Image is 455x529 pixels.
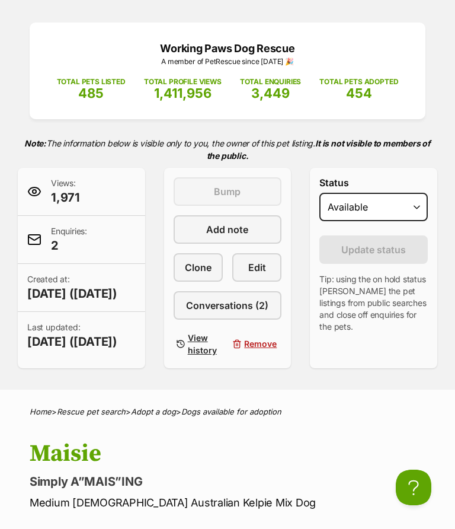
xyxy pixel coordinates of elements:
[144,77,222,87] p: TOTAL PROFILE VIEWS
[232,253,281,282] a: Edit
[18,131,437,168] p: The information below is visible only to you, the owner of this pet listing.
[188,332,218,356] span: View history
[27,273,117,302] p: Created at:
[248,260,266,275] span: Edit
[181,407,281,416] a: Dogs available for adoption
[251,85,290,101] span: 3,449
[174,177,282,206] button: Bump
[27,321,117,350] p: Last updated:
[174,291,282,320] a: Conversations (2)
[57,77,126,87] p: TOTAL PETS LISTED
[185,260,212,275] span: Clone
[154,85,212,101] span: 1,411,956
[47,56,408,67] p: A member of PetRescue since [DATE] 🎉
[51,189,80,206] span: 1,971
[186,298,268,313] span: Conversations (2)
[30,407,52,416] a: Home
[27,333,117,350] span: [DATE] ([DATE])
[244,337,277,350] span: Remove
[51,225,87,254] p: Enquiries:
[341,243,406,257] span: Update status
[57,407,126,416] a: Rescue pet search
[47,40,408,56] p: Working Paws Dog Rescue
[346,85,372,101] span: 454
[24,138,46,148] strong: Note:
[214,184,241,199] span: Bump
[207,138,431,161] strong: It is not visible to members of the public.
[131,407,176,416] a: Adopt a dog
[319,273,428,333] p: Tip: using the on hold status [PERSON_NAME] the pet listings from public searches and close off e...
[174,329,223,359] a: View history
[319,235,428,264] button: Update status
[30,495,437,511] p: Medium [DEMOGRAPHIC_DATA] Australian Kelpie Mix Dog
[78,85,104,101] span: 485
[240,77,301,87] p: TOTAL ENQUIRIES
[319,177,428,188] label: Status
[30,473,437,490] p: Simply A”MAIS”ING
[174,253,223,282] a: Clone
[174,215,282,244] a: Add note
[30,440,437,467] h1: Maisie
[51,237,87,254] span: 2
[396,470,431,505] iframe: Help Scout Beacon - Open
[27,285,117,302] span: [DATE] ([DATE])
[206,222,248,237] span: Add note
[232,329,281,359] button: Remove
[51,177,80,206] p: Views:
[319,77,398,87] p: TOTAL PETS ADOPTED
